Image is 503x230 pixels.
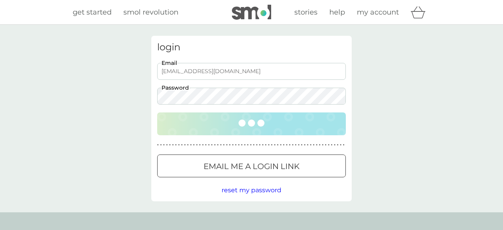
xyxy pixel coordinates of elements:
h3: login [157,42,346,53]
p: ● [310,143,312,147]
p: ● [247,143,249,147]
p: ● [292,143,294,147]
p: ● [328,143,330,147]
p: ● [244,143,246,147]
p: ● [322,143,323,147]
p: ● [277,143,279,147]
p: ● [196,143,198,147]
a: get started [73,7,112,18]
p: ● [313,143,315,147]
span: my account [357,8,399,17]
p: ● [250,143,251,147]
p: ● [229,143,231,147]
p: Email me a login link [204,160,299,173]
p: ● [253,143,255,147]
p: ● [316,143,318,147]
span: reset my password [222,186,281,194]
p: ● [214,143,216,147]
p: ● [217,143,219,147]
p: ● [334,143,336,147]
p: ● [286,143,288,147]
p: ● [319,143,321,147]
span: stories [294,8,318,17]
p: ● [235,143,237,147]
p: ● [184,143,186,147]
p: ● [304,143,306,147]
p: ● [280,143,282,147]
p: ● [220,143,222,147]
p: ● [268,143,270,147]
p: ● [274,143,275,147]
button: Email me a login link [157,155,346,177]
p: ● [202,143,204,147]
a: help [329,7,345,18]
p: ● [259,143,261,147]
p: ● [226,143,228,147]
div: basket [411,4,430,20]
p: ● [307,143,308,147]
p: ● [256,143,258,147]
button: reset my password [222,185,281,195]
p: ● [223,143,225,147]
p: ● [205,143,207,147]
p: ● [211,143,213,147]
p: ● [178,143,180,147]
p: ● [193,143,195,147]
p: ● [337,143,339,147]
p: ● [289,143,291,147]
span: get started [73,8,112,17]
img: smol [232,5,271,20]
p: ● [295,143,297,147]
span: smol revolution [123,8,178,17]
p: ● [232,143,234,147]
p: ● [262,143,264,147]
p: ● [301,143,303,147]
p: ● [187,143,189,147]
p: ● [157,143,159,147]
p: ● [331,143,332,147]
p: ● [199,143,201,147]
a: smol revolution [123,7,178,18]
p: ● [163,143,165,147]
p: ● [208,143,210,147]
a: stories [294,7,318,18]
p: ● [325,143,327,147]
p: ● [238,143,240,147]
p: ● [172,143,174,147]
p: ● [190,143,192,147]
a: my account [357,7,399,18]
p: ● [169,143,171,147]
p: ● [241,143,243,147]
p: ● [265,143,267,147]
p: ● [160,143,162,147]
p: ● [271,143,273,147]
p: ● [181,143,183,147]
p: ● [298,143,299,147]
p: ● [340,143,341,147]
p: ● [343,143,345,147]
p: ● [175,143,177,147]
p: ● [283,143,285,147]
p: ● [166,143,168,147]
span: help [329,8,345,17]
